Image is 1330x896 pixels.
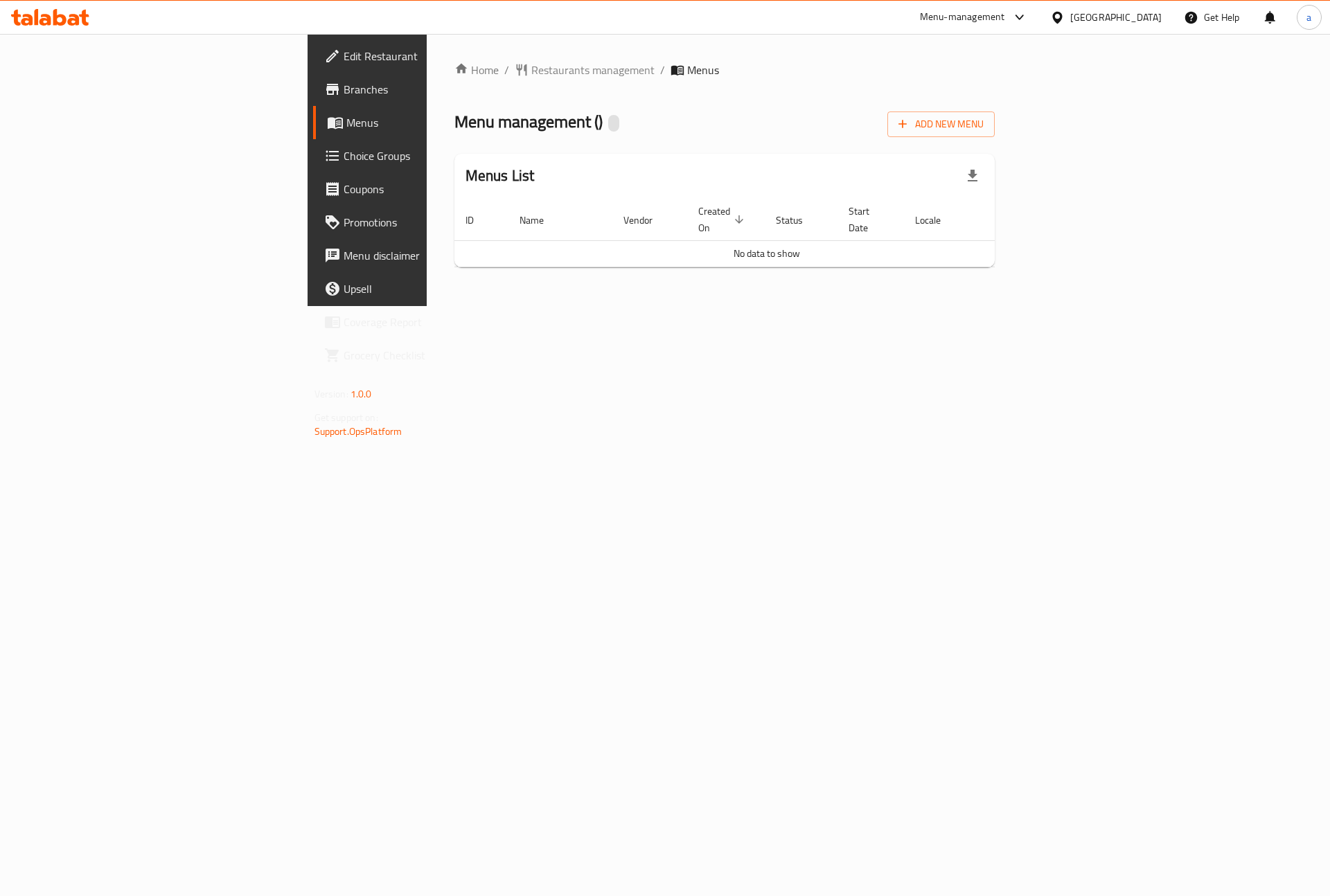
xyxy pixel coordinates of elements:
button: Add New Menu [887,111,995,137]
span: Locale [915,212,959,229]
table: enhanced table [454,199,1079,267]
h2: Menus List [465,165,535,186]
span: Edit Restaurant [344,48,519,64]
a: Branches [313,73,530,106]
li: / [660,62,665,78]
a: Menus [313,106,530,139]
span: a [1306,10,1311,25]
span: Name [520,212,562,229]
span: Version: [314,385,348,403]
span: Promotions [344,214,519,231]
span: Coupons [344,181,519,197]
span: Grocery Checklist [344,347,519,364]
div: Menu-management [920,9,1005,26]
a: Upsell [313,272,530,305]
span: Branches [344,81,519,98]
a: Menu disclaimer [313,239,530,272]
div: Export file [956,159,989,192]
span: Menu management ( ) [454,106,603,137]
span: 1.0.0 [351,385,372,403]
a: Restaurants management [515,62,655,78]
span: Choice Groups [344,147,519,164]
span: Add New Menu [898,116,984,133]
span: Menu disclaimer [344,247,519,264]
span: Coverage Report [344,314,519,330]
span: Menus [346,114,519,131]
span: Status [776,212,821,229]
span: Created On [698,203,748,236]
span: Start Date [849,203,887,236]
nav: breadcrumb [454,62,995,78]
div: [GEOGRAPHIC_DATA] [1070,10,1162,25]
a: Support.OpsPlatform [314,422,402,440]
a: Choice Groups [313,139,530,172]
span: ID [465,212,492,229]
a: Coupons [313,172,530,206]
a: Edit Restaurant [313,39,530,73]
span: Restaurants management [531,62,655,78]
a: Promotions [313,206,530,239]
a: Grocery Checklist [313,339,530,372]
span: Get support on: [314,409,378,427]
span: Menus [687,62,719,78]
span: Vendor [623,212,671,229]
th: Actions [975,199,1079,241]
span: No data to show [734,244,800,262]
a: Coverage Report [313,305,530,339]
span: Upsell [344,280,519,297]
